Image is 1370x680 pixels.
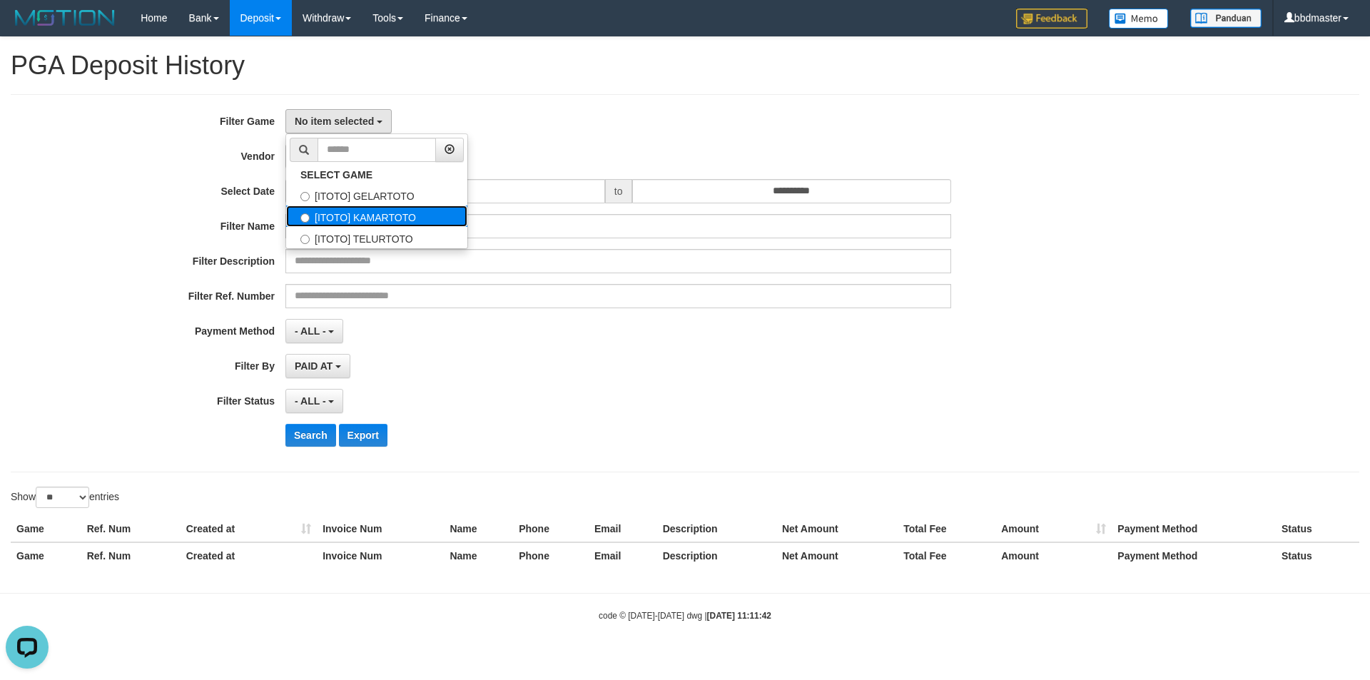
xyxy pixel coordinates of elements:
[898,542,995,569] th: Total Fee
[995,542,1112,569] th: Amount
[6,6,49,49] button: Open LiveChat chat widget
[295,360,333,372] span: PAID AT
[1112,516,1276,542] th: Payment Method
[295,395,326,407] span: - ALL -
[444,542,513,569] th: Name
[285,424,336,447] button: Search
[707,611,771,621] strong: [DATE] 11:11:42
[81,516,181,542] th: Ref. Num
[11,542,81,569] th: Game
[995,516,1112,542] th: Amount
[589,542,657,569] th: Email
[36,487,89,508] select: Showentries
[898,516,995,542] th: Total Fee
[339,424,387,447] button: Export
[285,389,343,413] button: - ALL -
[444,516,513,542] th: Name
[300,169,372,181] b: SELECT GAME
[285,354,350,378] button: PAID AT
[181,516,317,542] th: Created at
[11,7,119,29] img: MOTION_logo.png
[286,184,467,205] label: [ITOTO] GELARTOTO
[286,166,467,184] a: SELECT GAME
[657,542,776,569] th: Description
[317,516,444,542] th: Invoice Num
[513,542,589,569] th: Phone
[513,516,589,542] th: Phone
[599,611,771,621] small: code © [DATE]-[DATE] dwg |
[11,487,119,508] label: Show entries
[285,319,343,343] button: - ALL -
[286,205,467,227] label: [ITOTO] KAMARTOTO
[300,192,310,201] input: [ITOTO] GELARTOTO
[605,179,632,203] span: to
[1276,516,1359,542] th: Status
[300,235,310,244] input: [ITOTO] TELURTOTO
[295,116,374,127] span: No item selected
[181,542,317,569] th: Created at
[1016,9,1087,29] img: Feedback.jpg
[776,516,898,542] th: Net Amount
[589,516,657,542] th: Email
[285,109,392,133] button: No item selected
[1276,542,1359,569] th: Status
[295,325,326,337] span: - ALL -
[286,227,467,248] label: [ITOTO] TELURTOTO
[776,542,898,569] th: Net Amount
[657,516,776,542] th: Description
[1190,9,1262,28] img: panduan.png
[317,542,444,569] th: Invoice Num
[81,542,181,569] th: Ref. Num
[300,213,310,223] input: [ITOTO] KAMARTOTO
[1112,542,1276,569] th: Payment Method
[1109,9,1169,29] img: Button%20Memo.svg
[11,516,81,542] th: Game
[11,51,1359,80] h1: PGA Deposit History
